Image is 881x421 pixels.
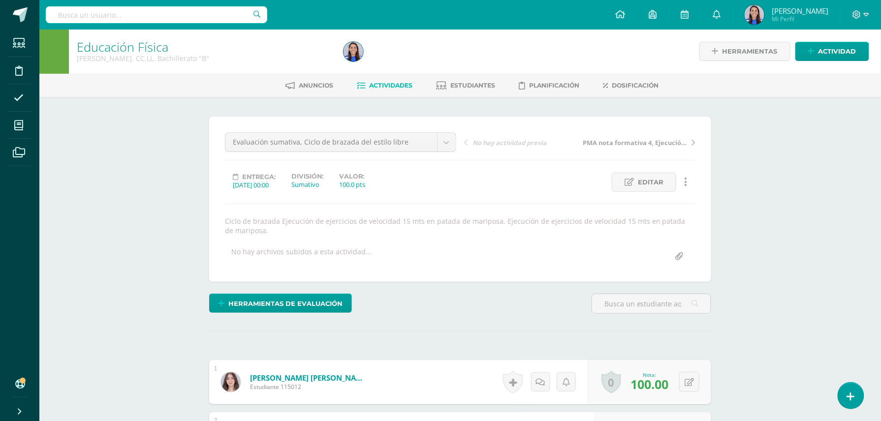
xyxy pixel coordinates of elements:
[46,6,267,23] input: Busca un usuario...
[221,372,241,392] img: 1521d3d3b6fc099ab8609b7f19cce61e.png
[472,138,547,147] span: No hay actividad previa
[583,138,688,147] span: PMA nota formativa 4, Ejecución de ejercicios de velocidad en distancias de 15 y 25 mts.
[339,173,365,180] label: Valor:
[229,295,343,313] span: Herramientas de evaluación
[231,247,372,266] div: No hay archivos subidos a esta actividad...
[285,78,333,93] a: Anuncios
[242,173,276,180] span: Entrega:
[233,133,430,151] span: Evaluación sumativa, Ciclo de brazada del estilo libre
[436,78,495,93] a: Estudiantes
[603,78,659,93] a: Dosificación
[601,371,621,393] a: 0
[630,376,668,392] span: 100.00
[250,383,368,391] span: Estudiante 115012
[612,82,659,89] span: Dosificación
[723,42,778,60] span: Herramientas
[225,133,456,151] a: Evaluación sumativa, Ciclo de brazada del estilo libre
[772,15,828,23] span: Mi Perfil
[77,38,168,55] a: Educación Física
[77,54,332,63] div: Quinto Bach. CC.LL. Bachillerato 'B'
[795,42,869,61] a: Actividad
[699,42,790,61] a: Herramientas
[291,180,323,189] div: Sumativo
[344,42,363,61] img: 3d70f17ef4b2b623f96d6e7588ec7881.png
[772,6,828,16] span: [PERSON_NAME]
[233,180,276,189] div: [DATE] 00:00
[580,137,695,147] a: PMA nota formativa 4, Ejecución de ejercicios de velocidad en distancias de 15 y 25 mts.
[77,40,332,54] h1: Educación Física
[529,82,579,89] span: Planificación
[299,82,333,89] span: Anuncios
[357,78,412,93] a: Actividades
[630,371,668,378] div: Nota:
[745,5,764,25] img: 3d70f17ef4b2b623f96d6e7588ec7881.png
[250,373,368,383] a: [PERSON_NAME] [PERSON_NAME]
[450,82,495,89] span: Estudiantes
[592,294,711,313] input: Busca un estudiante aquí...
[291,173,323,180] label: División:
[818,42,856,60] span: Actividad
[369,82,412,89] span: Actividades
[209,294,352,313] a: Herramientas de evaluación
[221,216,699,235] div: Ciclo de brazada Ejecución de ejercicios de velocidad 15 mts en patada de mariposa. Ejecución de ...
[339,180,365,189] div: 100.0 pts
[638,173,663,191] span: Editar
[519,78,579,93] a: Planificación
